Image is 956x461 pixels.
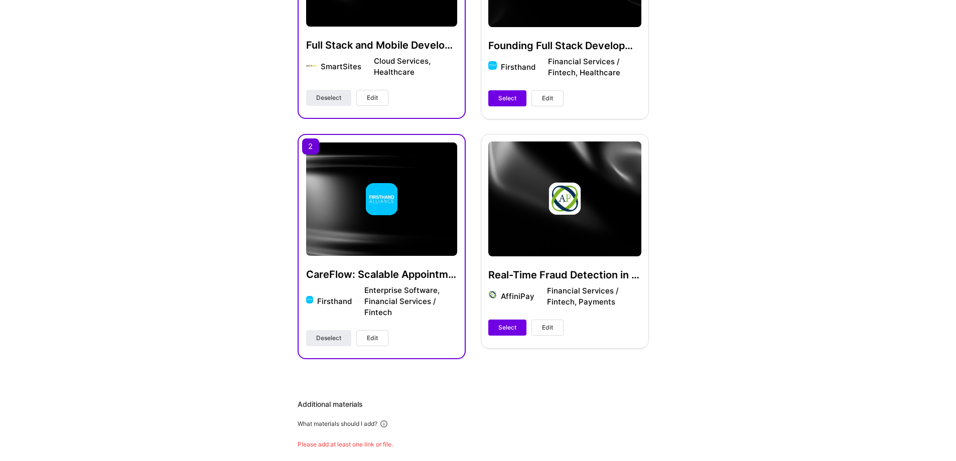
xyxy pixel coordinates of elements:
[367,334,378,343] span: Edit
[298,420,377,428] div: What materials should I add?
[367,93,378,102] span: Edit
[306,330,351,346] button: Deselect
[357,301,359,301] img: divider
[531,90,564,106] button: Edit
[488,320,526,336] button: Select
[317,285,457,318] div: Firsthand Enterprise Software, Financial Services / Fintech
[298,399,649,409] div: Additional materials
[531,320,564,336] button: Edit
[298,440,649,448] div: Please add at least one link or file.
[316,334,341,343] span: Deselect
[498,94,516,103] span: Select
[306,296,314,303] img: Company logo
[321,56,457,78] div: SmartSites Cloud Services, Healthcare
[306,268,457,281] h4: CareFlow: Scalable Appointment & Records Management Platform
[542,94,553,103] span: Edit
[356,330,388,346] button: Edit
[306,39,457,52] h4: Full Stack and Mobile Development Leadership
[365,183,397,215] img: Company logo
[379,419,388,428] i: icon Info
[306,61,317,71] img: Company logo
[316,93,341,102] span: Deselect
[306,90,351,106] button: Deselect
[488,90,526,106] button: Select
[498,323,516,332] span: Select
[306,142,457,256] img: cover
[542,323,553,332] span: Edit
[356,90,388,106] button: Edit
